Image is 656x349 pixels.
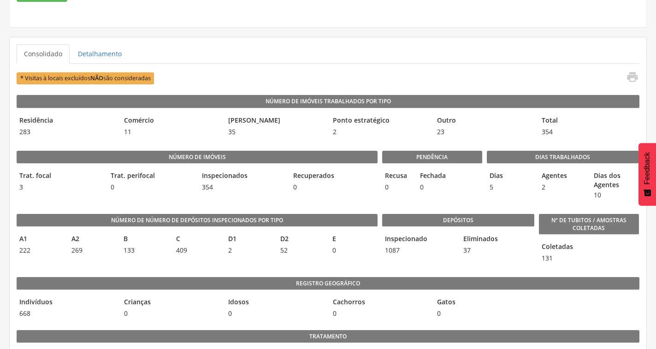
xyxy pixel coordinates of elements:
[591,190,638,200] span: 10
[173,234,221,245] legend: C
[330,234,377,245] legend: E
[225,309,325,318] span: 0
[17,116,117,126] legend: Residência
[330,309,430,318] span: 0
[225,297,325,308] legend: Idosos
[173,246,221,255] span: 409
[434,127,534,136] span: 23
[487,183,534,192] span: 5
[330,127,430,136] span: 2
[382,234,456,245] legend: Inspecionado
[121,297,221,308] legend: Crianças
[382,183,412,192] span: 0
[638,143,656,206] button: Feedback - Mostrar pesquisa
[69,234,116,245] legend: A2
[17,246,64,255] span: 222
[69,246,116,255] span: 269
[487,171,534,182] legend: Dias
[643,152,651,184] span: Feedback
[539,214,639,235] legend: Nº de Tubitos / Amostras coletadas
[382,214,534,227] legend: Depósitos
[539,127,639,136] span: 354
[17,297,117,308] legend: Indivíduos
[17,214,378,227] legend: Número de Número de Depósitos Inspecionados por Tipo
[121,234,168,245] legend: B
[17,72,154,84] span: * Visitas à locais excluídos são consideradas
[434,309,534,318] span: 0
[71,44,129,64] a: Detalhamento
[225,127,325,136] span: 35
[108,171,195,182] legend: Trat. perifocal
[225,116,325,126] legend: [PERSON_NAME]
[330,116,430,126] legend: Ponto estratégico
[17,277,639,290] legend: Registro geográfico
[382,171,412,182] legend: Recusa
[330,246,377,255] span: 0
[626,71,639,83] i: 
[199,171,286,182] legend: Inspecionados
[108,183,195,192] span: 0
[121,246,168,255] span: 133
[461,246,534,255] span: 37
[199,183,286,192] span: 354
[290,171,377,182] legend: Recuperados
[487,151,639,164] legend: Dias Trabalhados
[17,234,64,245] legend: A1
[121,116,221,126] legend: Comércio
[290,183,377,192] span: 0
[539,116,639,126] legend: Total
[461,234,534,245] legend: Eliminados
[434,297,534,308] legend: Gatos
[17,309,117,318] span: 668
[539,183,586,192] span: 2
[121,127,221,136] span: 11
[90,74,103,82] b: NÃO
[17,330,639,343] legend: Tratamento
[225,234,273,245] legend: D1
[17,127,117,136] span: 283
[621,71,639,86] a: 
[17,183,103,192] span: 3
[278,234,325,245] legend: D2
[539,254,544,263] span: 131
[417,183,447,192] span: 0
[121,309,221,318] span: 0
[225,246,273,255] span: 2
[330,297,430,308] legend: Cachorros
[278,246,325,255] span: 52
[17,44,70,64] a: Consolidado
[17,95,639,108] legend: Número de Imóveis Trabalhados por Tipo
[539,171,586,182] legend: Agentes
[17,151,378,164] legend: Número de imóveis
[17,171,103,182] legend: Trat. focal
[434,116,534,126] legend: Outro
[539,242,544,253] legend: Coletadas
[591,171,638,189] legend: Dias dos Agentes
[417,171,447,182] legend: Fechada
[382,151,482,164] legend: Pendência
[382,246,456,255] span: 1087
